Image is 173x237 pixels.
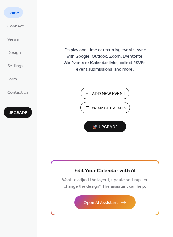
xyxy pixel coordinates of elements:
a: Form [4,74,21,84]
button: Manage Events [80,102,130,113]
button: Open AI Assistant [74,195,136,209]
span: Home [7,10,19,16]
button: 🚀 Upgrade [84,121,126,132]
span: Add New Event [92,91,126,97]
button: Upgrade [4,107,32,118]
span: Connect [7,23,24,30]
span: Manage Events [92,105,126,112]
a: Connect [4,21,27,31]
span: Settings [7,63,23,69]
span: 🚀 Upgrade [88,123,122,131]
a: Views [4,34,23,44]
span: Open AI Assistant [84,200,118,206]
span: Upgrade [8,110,27,116]
a: Home [4,7,23,18]
span: Display one-time or recurring events, sync with Google, Outlook, Zoom, Eventbrite, Wix Events or ... [64,47,147,73]
a: Settings [4,60,27,71]
a: Design [4,47,25,57]
span: Contact Us [7,89,28,96]
span: Views [7,36,19,43]
span: Edit Your Calendar with AI [74,167,136,175]
span: Want to adjust the layout, update settings, or change the design? The assistant can help. [62,176,148,191]
a: Contact Us [4,87,32,97]
span: Form [7,76,17,83]
button: Add New Event [81,88,129,99]
span: Design [7,50,21,56]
